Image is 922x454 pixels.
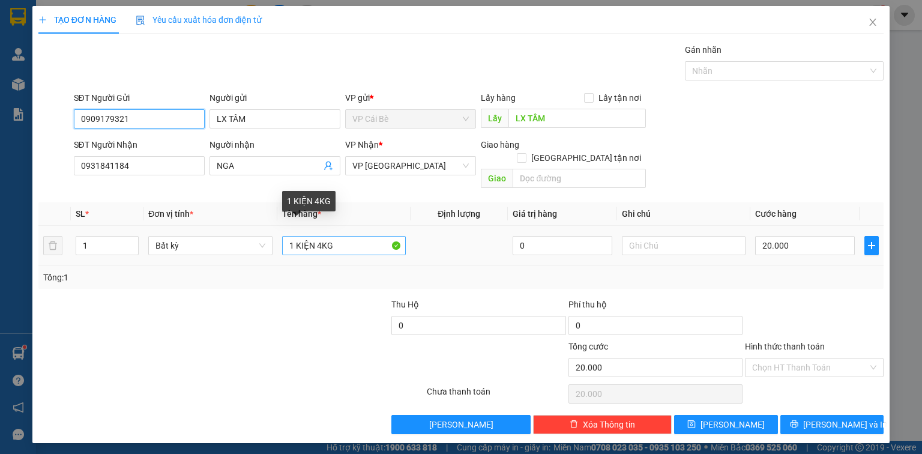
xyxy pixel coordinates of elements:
input: 0 [513,236,612,255]
label: Hình thức thanh toán [745,342,825,351]
span: Lấy hàng [481,93,516,103]
b: 436 [PERSON_NAME], Khu 2 [5,65,71,101]
input: Dọc đường [508,109,646,128]
div: Phí thu hộ [568,298,743,316]
span: environment [5,66,14,74]
span: TẠO ĐƠN HÀNG [38,15,116,25]
button: delete [43,236,62,255]
span: Cước hàng [755,209,797,219]
div: SĐT Người Gửi [74,91,205,104]
span: Lấy [481,109,508,128]
img: icon [136,16,145,25]
span: Lấy tận nơi [594,91,646,104]
button: plus [864,236,879,255]
span: [PERSON_NAME] và In [803,418,887,431]
span: Tổng cước [568,342,608,351]
th: Ghi chú [617,202,750,226]
span: plus [38,16,47,24]
li: VP VP Cái Bè [5,50,83,64]
span: Đơn vị tính [148,209,193,219]
span: close [868,17,878,27]
span: Bất kỳ [155,237,265,255]
button: deleteXóa Thông tin [533,415,672,434]
span: SL [76,209,85,219]
label: Gán nhãn [685,45,722,55]
input: VD: Bàn, Ghế [282,236,406,255]
span: Xóa Thông tin [583,418,635,431]
button: [PERSON_NAME] [391,415,530,434]
span: plus [865,241,878,250]
input: Dọc đường [513,169,646,188]
span: user-add [324,161,333,171]
span: [PERSON_NAME] [429,418,493,431]
div: 1 KIỆN 4KG [282,191,336,211]
button: printer[PERSON_NAME] và In [780,415,884,434]
div: Người gửi [209,91,340,104]
button: save[PERSON_NAME] [674,415,778,434]
span: delete [570,420,578,429]
div: SĐT Người Nhận [74,138,205,151]
span: Giao hàng [481,140,519,150]
div: Người nhận [209,138,340,151]
div: VP gửi [345,91,476,104]
span: VP Sài Gòn [352,157,469,175]
span: [PERSON_NAME] [701,418,765,431]
div: Chưa thanh toán [426,385,567,406]
div: Hải Duyên [74,15,148,38]
span: save [687,420,696,429]
div: Tổng: 1 [43,271,357,284]
span: Giá trị hàng [513,209,557,219]
span: Giao [481,169,513,188]
span: Định lượng [438,209,480,219]
span: VP Nhận [345,140,379,150]
li: VP VP [GEOGRAPHIC_DATA] [83,50,160,90]
span: Thu Hộ [391,300,419,309]
span: Yêu cầu xuất hóa đơn điện tử [136,15,262,25]
span: printer [790,420,798,429]
button: Close [856,6,890,40]
input: Ghi Chú [622,236,746,255]
span: VP Cái Bè [352,110,469,128]
span: [GEOGRAPHIC_DATA] tận nơi [526,151,646,165]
